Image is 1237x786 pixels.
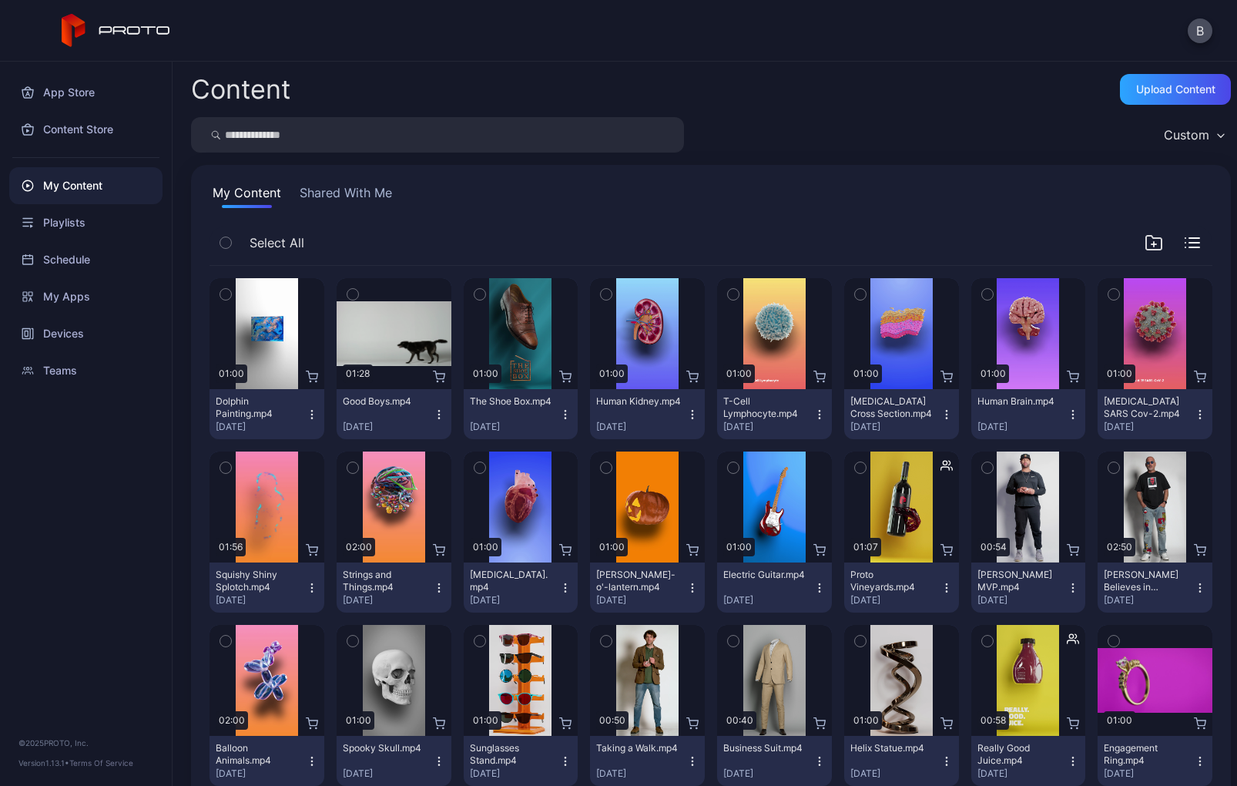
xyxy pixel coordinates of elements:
[844,389,959,439] button: [MEDICAL_DATA] Cross Section.mp4[DATE]
[717,389,832,439] button: T-Cell Lymphocyte.mp4[DATE]
[1188,18,1212,43] button: B
[9,278,163,315] a: My Apps
[844,736,959,786] button: Helix Statue.mp4[DATE]
[216,395,300,420] div: Dolphin Painting.mp4
[1104,768,1194,780] div: [DATE]
[850,768,940,780] div: [DATE]
[844,563,959,613] button: Proto Vineyards.mp4[DATE]
[1098,563,1212,613] button: [PERSON_NAME] Believes in Proto.mp4[DATE]
[1156,117,1231,153] button: Custom
[850,569,935,593] div: Proto Vineyards.mp4
[343,569,427,593] div: Strings and Things.mp4
[18,737,153,749] div: © 2025 PROTO, Inc.
[723,742,808,754] div: Business Suit.mp4
[470,395,555,408] div: The Shoe Box.mp4
[590,389,705,439] button: Human Kidney.mp4[DATE]
[850,421,940,433] div: [DATE]
[977,395,1062,408] div: Human Brain.mp4
[971,389,1086,439] button: Human Brain.mp4[DATE]
[210,563,324,613] button: Squishy Shiny Splotch.mp4[DATE]
[590,563,705,613] button: [PERSON_NAME]-o'-lantern.mp4[DATE]
[1104,742,1188,767] div: Engagement Ring.mp4
[977,421,1068,433] div: [DATE]
[596,395,681,408] div: Human Kidney.mp4
[250,233,304,252] span: Select All
[1098,736,1212,786] button: Engagement Ring.mp4[DATE]
[723,395,808,420] div: T-Cell Lymphocyte.mp4
[850,395,935,420] div: Epidermis Cross Section.mp4
[9,241,163,278] a: Schedule
[9,74,163,111] a: App Store
[464,389,578,439] button: The Shoe Box.mp4[DATE]
[850,594,940,606] div: [DATE]
[337,563,451,613] button: Strings and Things.mp4[DATE]
[1104,421,1194,433] div: [DATE]
[971,736,1086,786] button: Really Good Juice.mp4[DATE]
[596,569,681,593] div: Jack-o'-lantern.mp4
[596,594,686,606] div: [DATE]
[1104,594,1194,606] div: [DATE]
[9,315,163,352] a: Devices
[723,569,808,581] div: Electric Guitar.mp4
[470,594,560,606] div: [DATE]
[464,563,578,613] button: [MEDICAL_DATA].mp4[DATE]
[343,768,433,780] div: [DATE]
[1120,74,1231,105] button: Upload Content
[69,758,133,768] a: Terms Of Service
[216,421,306,433] div: [DATE]
[717,736,832,786] button: Business Suit.mp4[DATE]
[596,768,686,780] div: [DATE]
[343,395,427,408] div: Good Boys.mp4
[977,742,1062,767] div: Really Good Juice.mp4
[464,736,578,786] button: Sunglasses Stand.mp4[DATE]
[470,421,560,433] div: [DATE]
[590,736,705,786] button: Taking a Walk.mp4[DATE]
[216,768,306,780] div: [DATE]
[1164,127,1209,143] div: Custom
[596,421,686,433] div: [DATE]
[9,167,163,204] a: My Content
[210,389,324,439] button: Dolphin Painting.mp4[DATE]
[850,742,935,754] div: Helix Statue.mp4
[297,183,395,208] button: Shared With Me
[1136,83,1215,96] div: Upload Content
[1104,569,1188,593] div: Howie Mandel Believes in Proto.mp4
[470,768,560,780] div: [DATE]
[470,569,555,593] div: Human Heart.mp4
[216,742,300,767] div: Balloon Animals.mp4
[9,111,163,148] a: Content Store
[723,768,813,780] div: [DATE]
[1104,395,1188,420] div: Covid-19 SARS Cov-2.mp4
[971,563,1086,613] button: [PERSON_NAME] MVP.mp4[DATE]
[723,421,813,433] div: [DATE]
[210,183,284,208] button: My Content
[1098,389,1212,439] button: [MEDICAL_DATA] SARS Cov-2.mp4[DATE]
[977,768,1068,780] div: [DATE]
[337,389,451,439] button: Good Boys.mp4[DATE]
[216,569,300,593] div: Squishy Shiny Splotch.mp4
[216,594,306,606] div: [DATE]
[337,736,451,786] button: Spooky Skull.mp4[DATE]
[18,758,69,768] span: Version 1.13.1 •
[717,563,832,613] button: Electric Guitar.mp4[DATE]
[470,742,555,767] div: Sunglasses Stand.mp4
[977,594,1068,606] div: [DATE]
[343,421,433,433] div: [DATE]
[343,742,427,754] div: Spooky Skull.mp4
[977,569,1062,593] div: Albert Pujols MVP.mp4
[343,594,433,606] div: [DATE]
[723,594,813,606] div: [DATE]
[9,204,163,241] a: Playlists
[210,736,324,786] button: Balloon Animals.mp4[DATE]
[9,352,163,389] a: Teams
[191,76,290,102] div: Content
[596,742,681,754] div: Taking a Walk.mp4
